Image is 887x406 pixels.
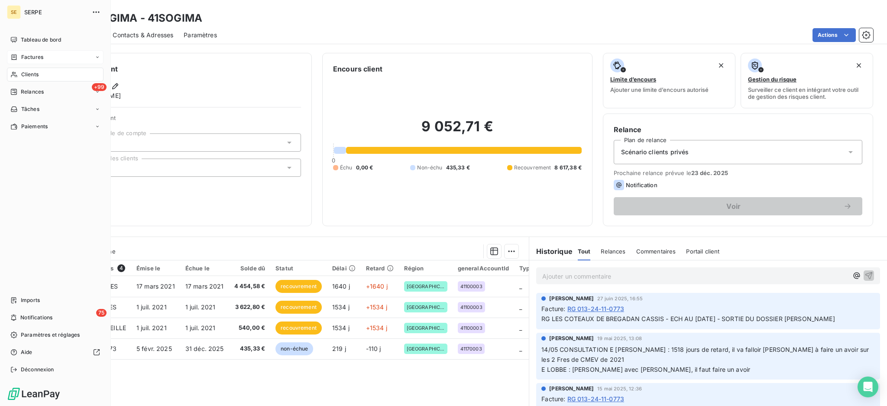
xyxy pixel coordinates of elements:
span: 23 déc. 2025 [691,169,728,176]
span: Recouvrement [514,164,551,172]
button: Actions [813,28,856,42]
h3: SA SOGIMA - 41SOGIMA [76,10,202,26]
span: 435,33 € [446,164,470,172]
span: Déconnexion [21,366,54,374]
span: Propriétés Client [70,114,301,127]
span: recouvrement [275,280,322,293]
span: Relances [21,88,44,96]
span: 1 juil. 2021 [185,324,216,331]
span: [GEOGRAPHIC_DATA] [407,305,445,310]
span: 31 déc. 2025 [185,345,224,352]
span: +99 [92,83,107,91]
span: [GEOGRAPHIC_DATA] [407,284,445,289]
span: 1534 j [332,324,350,331]
span: [GEOGRAPHIC_DATA] [407,325,445,331]
div: Open Intercom Messenger [858,377,878,397]
div: Retard [366,265,394,272]
span: Clients [21,71,39,78]
span: Ajouter une limite d’encours autorisé [610,86,709,93]
span: 0,00 € [356,164,373,172]
div: generalAccountId [458,265,509,272]
span: recouvrement [275,322,322,335]
span: Notifications [20,314,52,322]
span: 219 j [332,345,346,352]
button: Voir [614,197,862,215]
span: Factures [21,53,43,61]
span: +1640 j [366,283,388,290]
span: 4 454,58 € [234,282,265,291]
span: 41100003 [460,325,482,331]
span: Gestion du risque [748,76,796,83]
span: 15 mai 2025, 12:36 [597,386,642,391]
div: SE [7,5,21,19]
div: Échue le [185,265,224,272]
span: Prochaine relance prévue le [614,169,862,176]
span: 8 617,38 € [554,164,582,172]
span: 1 juil. 2021 [136,324,167,331]
span: [PERSON_NAME] [549,385,594,393]
span: Surveiller ce client en intégrant votre outil de gestion des risques client. [748,86,866,100]
span: 540,00 € [234,324,265,332]
span: 41100003 [460,284,482,289]
span: Paiements [21,123,48,130]
span: Imports [21,296,40,304]
span: 75 [96,309,107,317]
span: Non-échu [417,164,442,172]
span: Relances [601,248,625,255]
span: 5 févr. 2025 [136,345,172,352]
span: RG LES COTEAUX DE BREGADAN CASSIS - ECH AU [DATE] - SORTIE DU DOSSIER [PERSON_NAME] [541,315,835,322]
span: 3 622,80 € [234,303,265,312]
h2: 9 052,71 € [333,118,582,144]
span: Facture : [541,304,565,313]
span: _ [519,324,522,331]
span: 17 mars 2021 [136,283,175,290]
span: [PERSON_NAME] [549,335,594,342]
span: 41170003 [460,346,482,351]
a: Aide [7,345,104,359]
h6: Historique [529,246,573,257]
span: Échu [340,164,353,172]
span: 41100003 [460,305,482,310]
span: 1 juil. 2021 [136,303,167,311]
span: +1534 j [366,303,387,311]
span: Notification [626,182,657,188]
span: 1 juil. 2021 [185,303,216,311]
h6: Informations client [52,64,301,74]
span: recouvrement [275,301,322,314]
span: Contacts & Adresses [113,31,173,39]
span: _ [519,303,522,311]
span: Paramètres et réglages [21,331,80,339]
span: RG 013-24-11-0773 [567,394,625,403]
span: 0 [332,157,335,164]
span: 1640 j [332,283,350,290]
span: 1534 j [332,303,350,311]
div: Statut [275,265,322,272]
span: 17 mars 2021 [185,283,224,290]
span: SERPE [24,9,87,16]
span: [PERSON_NAME] [549,295,594,302]
span: Commentaires [636,248,676,255]
span: Limite d’encours [610,76,656,83]
span: Tableau de bord [21,36,61,44]
button: Limite d’encoursAjouter une limite d’encours autorisé [603,53,735,108]
span: +1534 j [366,324,387,331]
div: Solde dû [234,265,265,272]
span: Voir [624,203,843,210]
span: Tâches [21,105,39,113]
div: Émise le [136,265,175,272]
div: Délai [332,265,356,272]
span: Paramètres [184,31,217,39]
span: -110 j [366,345,381,352]
div: Types de contentieux [519,265,581,272]
span: 14/05 CONSULTATION E [PERSON_NAME] : 1518 jours de retard, il va falloir [PERSON_NAME] à faire un... [541,346,871,373]
button: Gestion du risqueSurveiller ce client en intégrant votre outil de gestion des risques client. [741,53,873,108]
span: 435,33 € [234,344,265,353]
div: Région [404,265,447,272]
span: Tout [578,248,591,255]
span: 4 [117,264,125,272]
img: Logo LeanPay [7,387,61,401]
span: Portail client [686,248,719,255]
span: RG 013-24-11-0773 [567,304,625,313]
h6: Encours client [333,64,382,74]
h6: Relance [614,124,862,135]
